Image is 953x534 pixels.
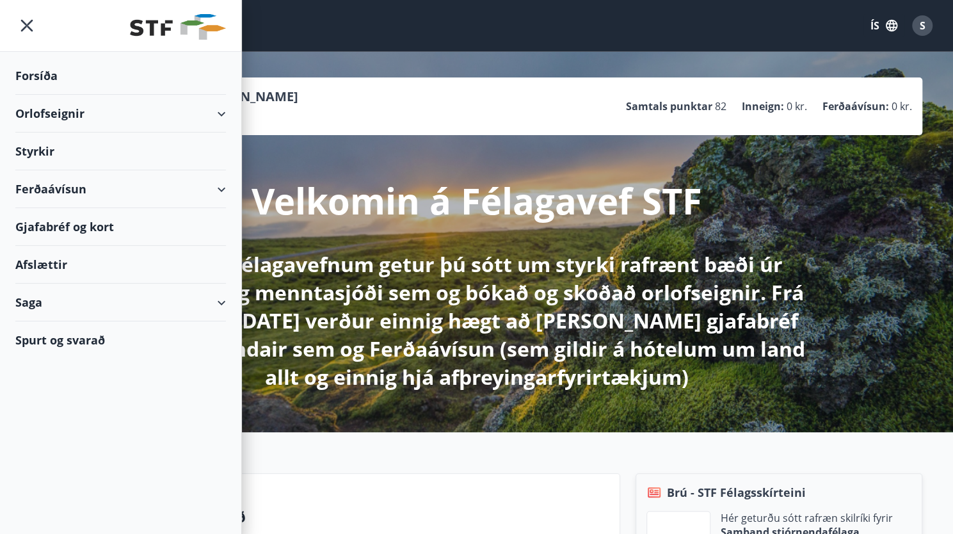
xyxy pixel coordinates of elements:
[15,321,226,359] div: Spurt og svarað
[15,284,226,321] div: Saga
[892,99,912,113] span: 0 kr.
[15,208,226,246] div: Gjafabréf og kort
[667,484,806,501] span: Brú - STF Félagsskírteini
[920,19,925,33] span: S
[15,14,38,37] button: menu
[15,95,226,133] div: Orlofseignir
[742,99,784,113] p: Inneign :
[863,14,904,37] button: ÍS
[252,176,702,225] p: Velkomin á Félagavef STF
[715,99,726,113] span: 82
[721,511,893,525] p: Hér geturðu sótt rafræn skilríki fyrir
[139,250,815,391] p: Hér á Félagavefnum getur þú sótt um styrki rafrænt bæði úr sjúkra- og menntasjóði sem og bókað og...
[15,246,226,284] div: Afslættir
[626,99,712,113] p: Samtals punktar
[15,170,226,208] div: Ferðaávísun
[907,10,938,41] button: S
[130,14,226,40] img: union_logo
[787,99,807,113] span: 0 kr.
[15,133,226,170] div: Styrkir
[15,57,226,95] div: Forsíða
[822,99,889,113] p: Ferðaávísun :
[125,506,609,528] p: Spurt og svarað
